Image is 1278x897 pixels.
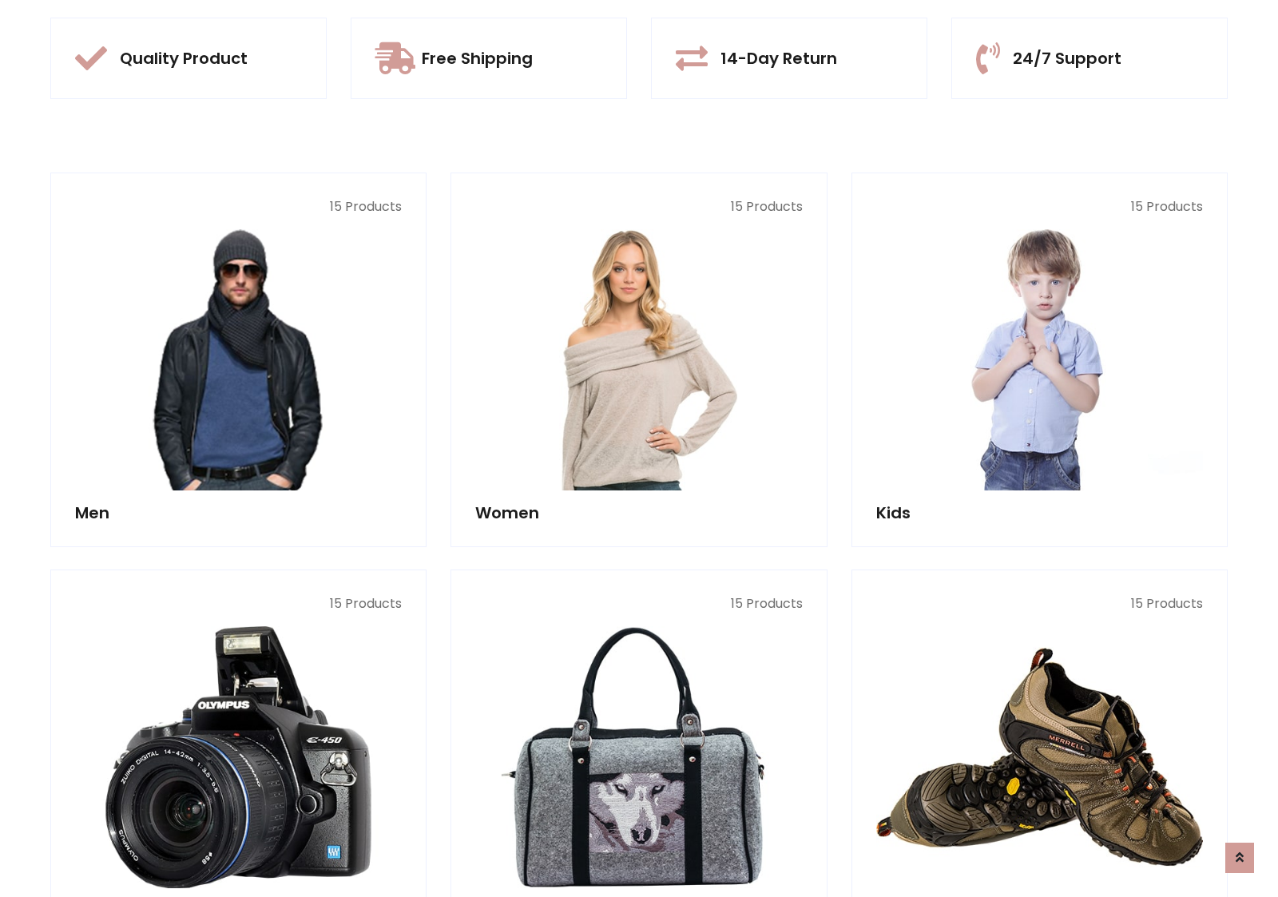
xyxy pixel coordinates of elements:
[475,594,802,613] p: 15 Products
[876,197,1203,216] p: 15 Products
[1013,49,1121,68] h5: 24/7 Support
[75,594,402,613] p: 15 Products
[120,49,248,68] h5: Quality Product
[876,503,1203,522] h5: Kids
[422,49,533,68] h5: Free Shipping
[720,49,837,68] h5: 14-Day Return
[75,503,402,522] h5: Men
[475,503,802,522] h5: Women
[75,197,402,216] p: 15 Products
[475,197,802,216] p: 15 Products
[876,594,1203,613] p: 15 Products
